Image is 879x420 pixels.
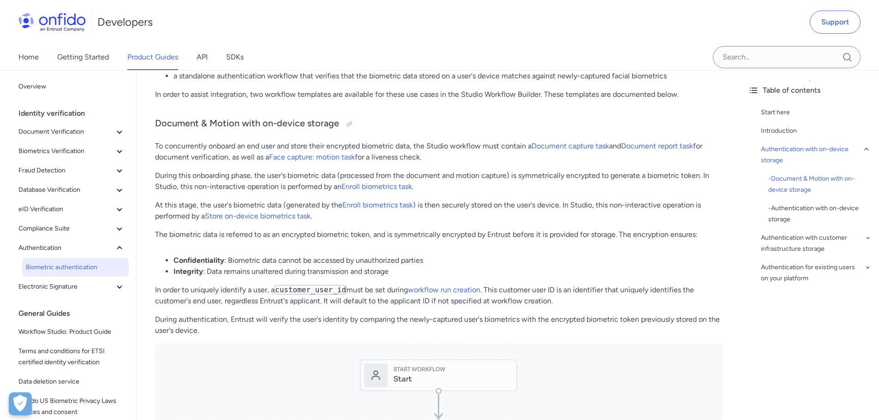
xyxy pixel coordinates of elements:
[15,77,129,96] a: Overview
[408,285,480,294] a: workflow run creation
[97,15,153,30] h1: Developers
[18,223,114,234] span: Compliance Suite
[342,201,413,209] a: Enroll biometrics task
[18,396,125,418] span: Onfido US Biometric Privacy Laws notices and consent
[18,104,132,123] div: Identity verification
[155,284,722,307] p: In order to uniquely identify a user, a must be set during . This customer user ID is an identifi...
[173,71,722,82] li: a standalone authentication workflow that verifies that the biometric data stored on a user's dev...
[532,142,609,150] a: Document capture task
[173,256,224,265] strong: Confidentiality
[15,373,129,391] a: Data deletion service
[621,142,693,150] a: Document report task
[155,89,722,100] p: In order to assist integration, two workflow templates are available for these use cases in the S...
[18,146,114,157] span: Biometrics Verification
[15,200,129,219] button: eID Verification
[9,392,32,415] button: Open Preferences
[155,200,722,222] p: At this stage, the user's biometric data (generated by the ) is then securely stored on the user'...
[226,44,244,70] a: SDKs
[155,141,722,163] p: To concurrently onboard an end user and store their encrypted biometric data, the Studio workflow...
[18,204,114,215] span: eID Verification
[15,219,129,238] button: Compliance Suite
[18,184,114,195] span: Database Verification
[173,266,722,277] li: : Data remains unaltered during transmission and storage
[761,125,872,136] a: Introduction
[197,44,208,70] a: API
[18,346,125,368] span: Terms and conditions for ETSI certified identity verification
[761,144,872,166] a: Authentication with on-device storage
[269,153,355,161] a: Face capture: motion task
[15,161,129,180] button: Fraud Detection
[761,232,872,254] a: Authentication with customer infrastructure storage
[18,13,86,31] img: Onfido Logo
[22,258,129,277] a: Biometric authentication
[761,262,872,284] a: Authentication for existing users on your platform
[26,262,125,273] span: Biometric authentication
[15,123,129,141] button: Document Verification
[768,203,872,225] div: - Authentication with on-device storage
[748,85,872,96] div: Table of contents
[18,281,114,292] span: Electronic Signature
[15,278,129,296] button: Electronic Signature
[810,11,861,34] a: Support
[155,117,722,131] h3: Document & Motion with on-device storage
[15,323,129,341] a: Workflow Studio: Product Guide
[341,182,412,191] a: Enroll biometrics task
[18,376,125,387] span: Data deletion service
[15,181,129,199] button: Database Verification
[18,126,114,137] span: Document Verification
[15,239,129,257] button: Authentication
[18,81,125,92] span: Overview
[768,173,872,195] a: -Document & Motion with on-device storage
[761,107,872,118] a: Start here
[155,314,722,336] p: During authentication, Entrust will verify the user's identity by comparing the newly-captured us...
[275,285,347,295] code: customer_user_id
[18,326,125,337] span: Workflow Studio: Product Guide
[15,342,129,372] a: Terms and conditions for ETSI certified identity verification
[15,142,129,160] button: Biometrics Verification
[18,304,132,323] div: General Guides
[768,203,872,225] a: -Authentication with on-device storage
[18,165,114,176] span: Fraud Detection
[713,46,861,68] input: Onfido search input field
[155,229,722,240] p: The biometric data is referred to as an encrypted biometric token, and is symmetrically encrypted...
[768,173,872,195] div: - Document & Motion with on-device storage
[127,44,178,70] a: Product Guides
[173,255,722,266] li: : Biometric data cannot be accessed by unauthorized parties
[18,44,39,70] a: Home
[18,243,114,254] span: Authentication
[57,44,109,70] a: Getting Started
[155,170,722,192] p: During this onboarding phase, the user's biometric data (processed from the document and motion c...
[173,267,203,276] strong: Integrity
[205,212,311,220] a: Store on-device biometrics task
[9,392,32,415] div: Cookie Preferences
